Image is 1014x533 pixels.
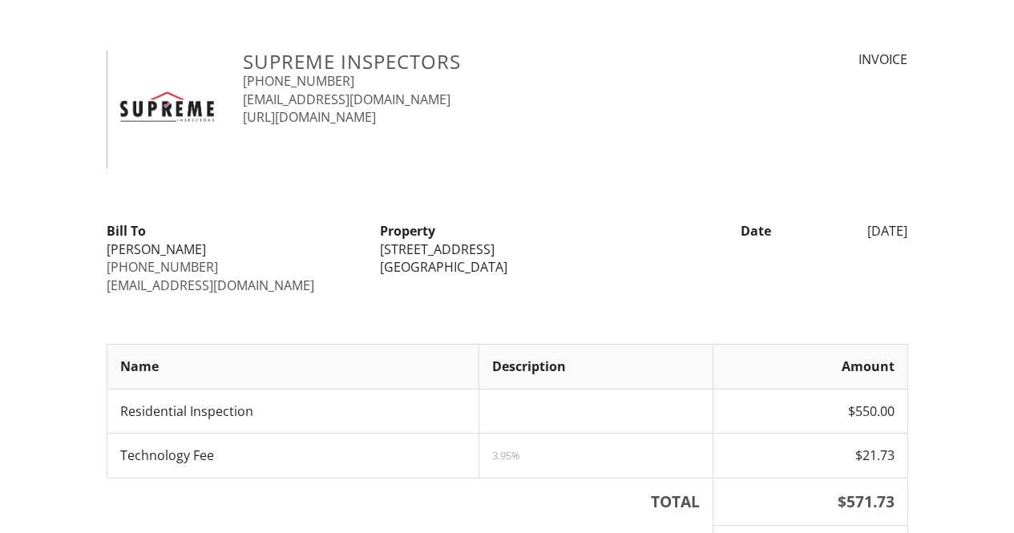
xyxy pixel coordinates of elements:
a: [PHONE_NUMBER] [243,72,354,90]
th: Description [479,345,713,389]
a: [EMAIL_ADDRESS][DOMAIN_NAME] [243,91,450,108]
a: [URL][DOMAIN_NAME] [243,108,376,126]
th: TOTAL [107,478,713,526]
div: [PERSON_NAME] [107,240,361,258]
strong: Property [380,222,435,240]
div: Date [644,222,781,240]
th: Name [107,345,479,389]
div: INVOICE [721,50,907,68]
td: $550.00 [713,389,907,433]
span: Residential Inspection [120,402,253,420]
td: $21.73 [713,434,907,478]
div: [GEOGRAPHIC_DATA] [380,258,634,276]
a: [PHONE_NUMBER] [107,258,218,276]
div: [STREET_ADDRESS] [380,240,634,258]
th: $571.73 [713,478,907,526]
img: IMG_20190827_102104_070.jpg [107,50,224,168]
h3: Supreme Inspectors [243,50,702,72]
a: [EMAIL_ADDRESS][DOMAIN_NAME] [107,277,314,294]
th: Amount [713,345,907,389]
td: Technology Fee [107,434,479,478]
div: [DATE] [781,222,918,240]
strong: Bill To [107,222,146,240]
div: 3.95% [492,449,700,462]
